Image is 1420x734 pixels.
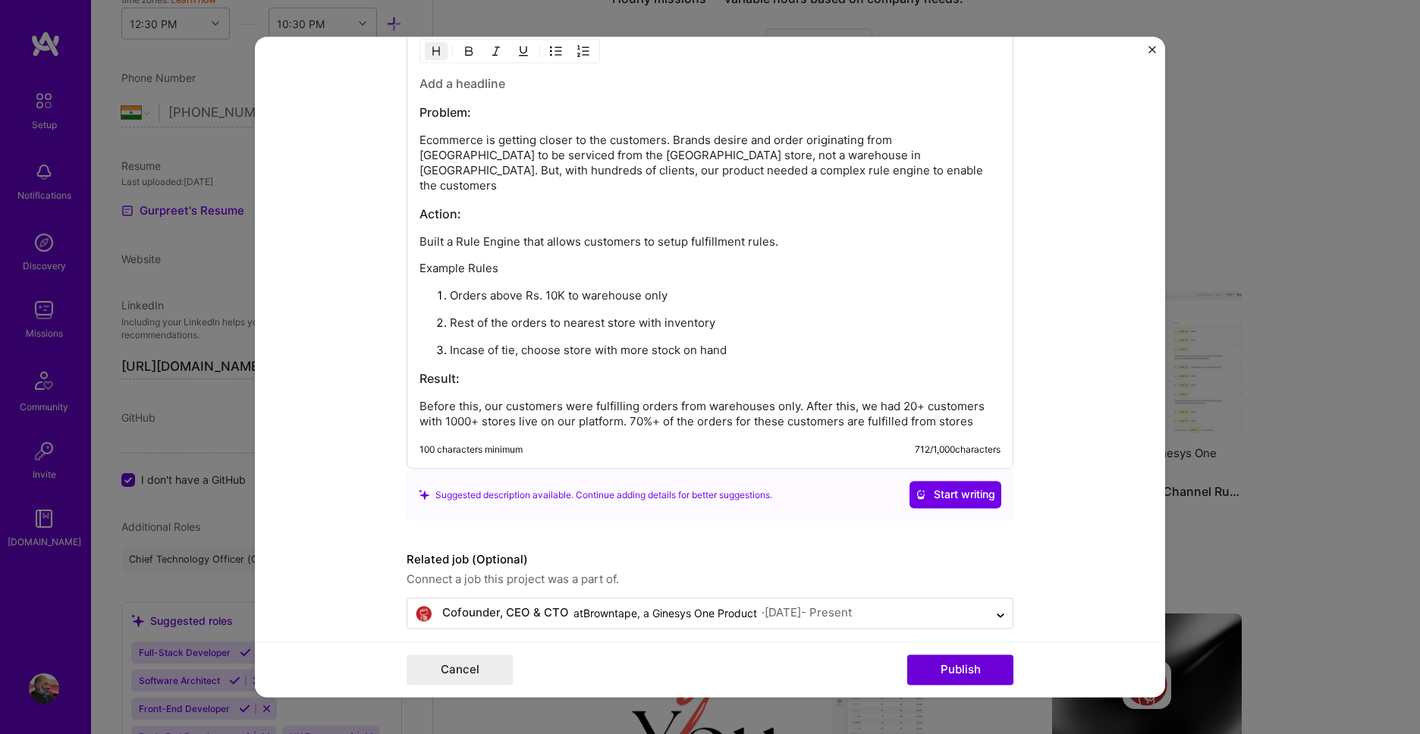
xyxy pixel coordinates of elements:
[450,289,1001,304] p: Orders above Rs. 10K to warehouse only
[419,371,1001,387] h3: Result:
[419,400,1001,430] p: Before this, our customers were fulfilling orders from warehouses only. After this, we had 20+ cu...
[450,316,1001,331] p: Rest of the orders to nearest store with inventory
[463,45,475,58] img: Bold
[573,606,757,622] div: at Browntape, a Ginesys One Product
[407,571,1013,589] span: Connect a job this project was a part of.
[1148,45,1156,61] button: Close
[490,45,502,58] img: Italic
[430,45,442,58] img: Heading
[407,655,513,685] button: Cancel
[419,262,1001,277] p: Example Rules
[419,490,429,500] i: icon SuggestedTeams
[419,235,1001,250] p: Built a Rule Engine that allows customers to setup fulfillment rules.
[916,488,995,503] span: Start writing
[415,604,433,623] img: Company logo
[539,42,540,61] img: Divider
[419,105,1001,121] h3: Problem:
[442,606,569,622] div: Cofounder, CEO & CTO
[762,606,852,622] div: · [DATE] - Present
[909,481,1001,509] button: Start writing
[419,487,772,503] div: Suggested description available. Continue adding details for better suggestions.
[550,45,562,58] img: UL
[577,45,589,58] img: OL
[517,45,529,58] img: Underline
[407,551,1013,569] label: Related job (Optional)
[419,444,523,456] div: 100 characters minimum
[915,444,1001,456] div: 712 / 1,000 characters
[916,490,926,500] i: icon CrystalBallWhite
[452,42,453,61] img: Divider
[450,343,1001,359] p: Incase of tie, choose store with more stock on hand
[419,133,1001,194] p: Ecommerce is getting closer to the customers. Brands desire and order originating from [GEOGRAPHI...
[419,206,1001,223] h3: Action:
[907,655,1013,685] button: Publish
